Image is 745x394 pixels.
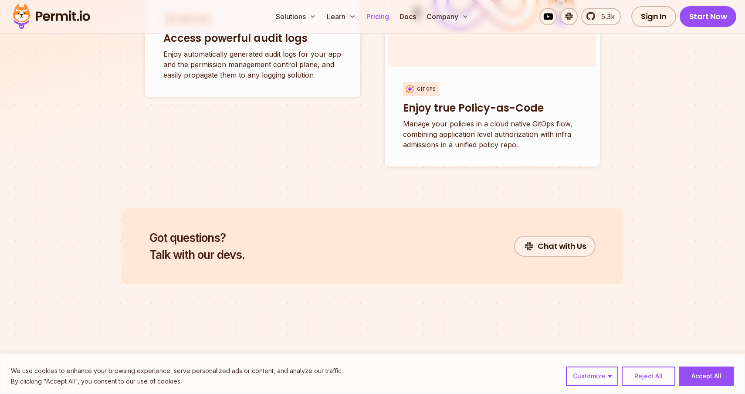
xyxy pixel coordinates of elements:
[9,2,94,31] img: Permit logo
[403,101,582,115] h3: Enjoy true Policy-as-Code
[680,6,737,27] a: Start Now
[566,367,618,386] button: Customize
[596,11,615,22] span: 5.3k
[396,8,420,25] a: Docs
[363,8,393,25] a: Pricing
[272,8,320,25] button: Solutions
[417,86,435,92] p: Gitops
[622,367,675,386] button: Reject All
[581,8,621,25] a: 5.3k
[423,8,472,25] button: Company
[11,376,343,387] p: By clicking "Accept All", you consent to our use of cookies.
[149,229,245,246] span: Got questions?
[323,8,359,25] button: Learn
[149,229,245,263] h2: Talk with our devs.
[163,31,342,45] h3: Access powerful audit logs
[631,6,676,27] a: Sign In
[403,119,582,150] p: Manage your policies in a cloud native GitOps flow, combining application level authorization wit...
[11,366,343,376] p: We use cookies to enhance your browsing experience, serve personalized ads or content, and analyz...
[514,236,596,257] a: Chat with Us
[163,49,342,80] p: Enjoy automatically generated audit logs for your app and the permission management control plane...
[679,367,734,386] button: Accept All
